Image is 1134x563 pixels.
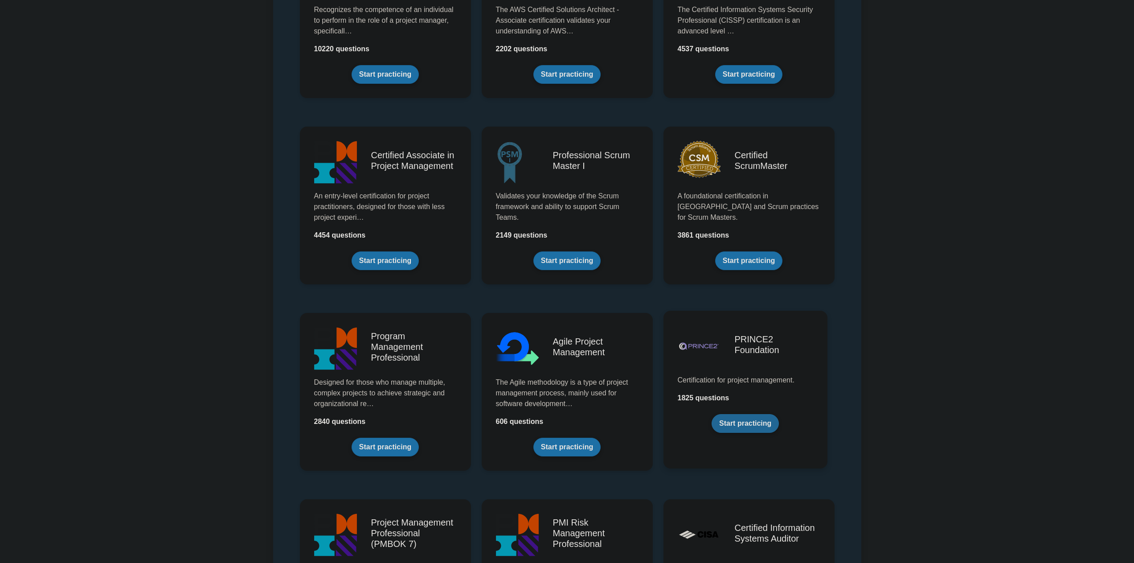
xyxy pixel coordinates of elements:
[533,251,601,270] a: Start practicing
[352,438,419,456] a: Start practicing
[352,251,419,270] a: Start practicing
[352,65,419,84] a: Start practicing
[715,251,782,270] a: Start practicing
[712,414,779,433] a: Start practicing
[533,438,601,456] a: Start practicing
[533,65,601,84] a: Start practicing
[715,65,782,84] a: Start practicing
